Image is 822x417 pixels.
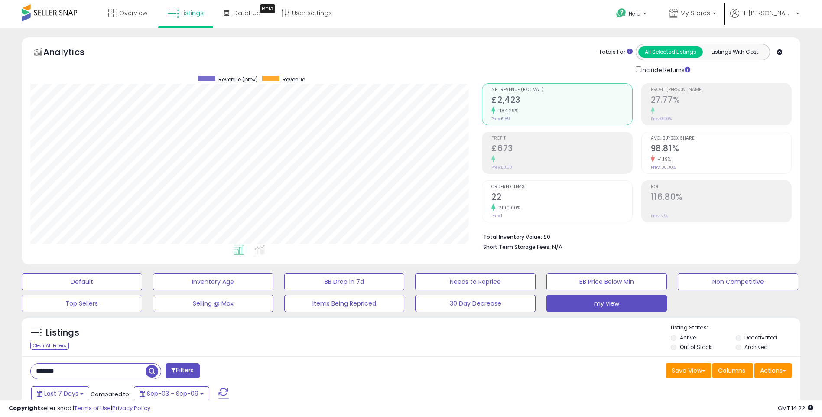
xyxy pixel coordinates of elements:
[651,213,668,218] small: Prev: N/A
[651,95,791,107] h2: 27.77%
[629,65,701,75] div: Include Returns
[153,295,273,312] button: Selling @ Max
[671,324,800,332] p: Listing States:
[651,192,791,204] h2: 116.80%
[44,389,78,398] span: Last 7 Days
[147,389,198,398] span: Sep-03 - Sep-09
[284,273,405,290] button: BB Drop in 7d
[31,386,89,401] button: Last 7 Days
[495,108,518,114] small: 1184.29%
[491,136,632,141] span: Profit
[754,363,792,378] button: Actions
[680,343,712,351] label: Out of Stock
[22,273,142,290] button: Default
[651,88,791,92] span: Profit [PERSON_NAME]
[119,9,147,17] span: Overview
[599,48,633,56] div: Totals For
[260,4,275,13] div: Tooltip anchor
[744,334,777,341] label: Deactivated
[638,46,703,58] button: All Selected Listings
[702,46,767,58] button: Listings With Cost
[491,192,632,204] h2: 22
[43,46,101,60] h5: Analytics
[680,334,696,341] label: Active
[741,9,793,17] span: Hi [PERSON_NAME]
[609,1,655,28] a: Help
[491,185,632,189] span: Ordered Items
[651,143,791,155] h2: 98.81%
[495,205,520,211] small: 2100.00%
[730,9,799,28] a: Hi [PERSON_NAME]
[491,95,632,107] h2: £2,423
[546,273,667,290] button: BB Price Below Min
[166,363,199,378] button: Filters
[651,185,791,189] span: ROI
[181,9,204,17] span: Listings
[778,404,813,412] span: 2025-09-17 14:22 GMT
[74,404,111,412] a: Terms of Use
[491,165,512,170] small: Prev: £0.00
[712,363,753,378] button: Columns
[483,243,551,251] b: Short Term Storage Fees:
[491,143,632,155] h2: £673
[30,342,69,350] div: Clear All Filters
[91,390,130,398] span: Compared to:
[666,363,711,378] button: Save View
[112,404,150,412] a: Privacy Policy
[153,273,273,290] button: Inventory Age
[283,76,305,83] span: Revenue
[651,116,672,121] small: Prev: 0.00%
[718,366,745,375] span: Columns
[616,8,627,19] i: Get Help
[655,156,671,163] small: -1.19%
[483,233,542,241] b: Total Inventory Value:
[9,404,40,412] strong: Copyright
[46,327,79,339] h5: Listings
[134,386,209,401] button: Sep-03 - Sep-09
[651,136,791,141] span: Avg. Buybox Share
[218,76,258,83] span: Revenue (prev)
[491,116,510,121] small: Prev: £189
[491,213,502,218] small: Prev: 1
[9,404,150,413] div: seller snap | |
[678,273,798,290] button: Non Competitive
[680,9,710,17] span: My Stores
[651,165,676,170] small: Prev: 100.00%
[491,88,632,92] span: Net Revenue (Exc. VAT)
[22,295,142,312] button: Top Sellers
[629,10,640,17] span: Help
[552,243,562,251] span: N/A
[546,295,667,312] button: my view
[483,231,785,241] li: £0
[415,295,536,312] button: 30 Day Decrease
[744,343,768,351] label: Archived
[234,9,261,17] span: DataHub
[415,273,536,290] button: Needs to Reprice
[284,295,405,312] button: Items Being Repriced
